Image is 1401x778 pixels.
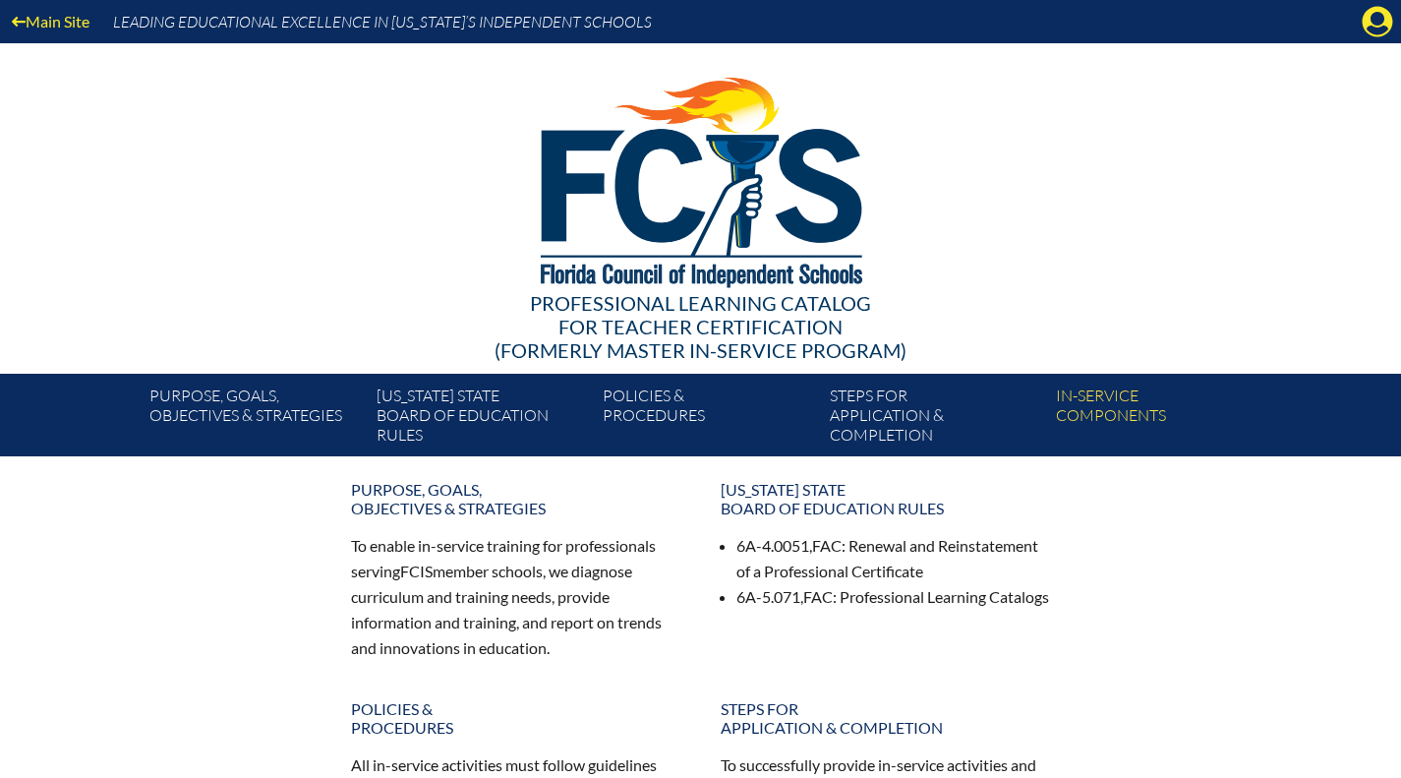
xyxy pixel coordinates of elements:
[351,533,681,660] p: To enable in-service training for professionals serving member schools, we diagnose curriculum an...
[709,472,1063,525] a: [US_STATE] StateBoard of Education rules
[812,536,842,555] span: FAC
[135,291,1267,362] div: Professional Learning Catalog (formerly Master In-service Program)
[736,584,1051,610] li: 6A-5.071, : Professional Learning Catalogs
[822,382,1048,456] a: Steps forapplication & completion
[339,472,693,525] a: Purpose, goals,objectives & strategies
[736,533,1051,584] li: 6A-4.0051, : Renewal and Reinstatement of a Professional Certificate
[709,691,1063,745] a: Steps forapplication & completion
[142,382,368,456] a: Purpose, goals,objectives & strategies
[400,562,433,580] span: FCIS
[803,587,833,606] span: FAC
[497,43,904,312] img: FCISlogo221.eps
[4,8,97,34] a: Main Site
[595,382,821,456] a: Policies &Procedures
[1362,6,1393,37] svg: Manage account
[558,315,843,338] span: for Teacher Certification
[339,691,693,745] a: Policies &Procedures
[369,382,595,456] a: [US_STATE] StateBoard of Education rules
[1048,382,1274,456] a: In-servicecomponents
